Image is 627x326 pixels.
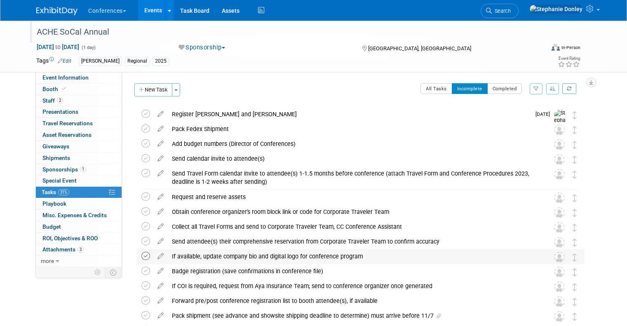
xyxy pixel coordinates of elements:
[62,87,66,91] i: Booth reservation complete
[554,267,565,277] img: Unassigned
[554,169,565,180] img: Unassigned
[153,125,168,133] a: edit
[573,171,577,178] i: Move task
[558,56,580,61] div: Event Rating
[153,267,168,275] a: edit
[80,166,86,172] span: 1
[36,7,77,15] img: ExhibitDay
[36,221,122,232] a: Budget
[36,43,80,51] span: [DATE] [DATE]
[153,223,168,230] a: edit
[36,106,122,117] a: Presentations
[42,120,93,127] span: Travel Reservations
[561,45,580,51] div: In-Person
[153,57,169,66] div: 2025
[168,190,538,204] div: Request and reserve assets
[554,207,565,218] img: Unassigned
[42,155,70,161] span: Shipments
[36,56,71,66] td: Tags
[168,107,531,121] div: Register [PERSON_NAME] and [PERSON_NAME]
[500,43,580,55] div: Event Format
[420,83,452,94] button: All Tasks
[554,237,565,248] img: Unassigned
[42,223,61,230] span: Budget
[554,222,565,233] img: Unassigned
[79,57,122,66] div: [PERSON_NAME]
[573,126,577,134] i: Move task
[368,45,471,52] span: [GEOGRAPHIC_DATA], [GEOGRAPHIC_DATA]
[168,152,538,166] div: Send calendar invite to attendee(s)
[168,167,538,189] div: Send Travel Form calendar invite to attendee(s) 1-1.5 months before conference (attach Travel For...
[36,95,122,106] a: Staff2
[42,74,89,81] span: Event Information
[153,253,168,260] a: edit
[36,233,122,244] a: ROI, Objectives & ROO
[77,246,84,253] span: 3
[573,224,577,232] i: Move task
[529,5,583,14] img: Stephanie Donley
[554,154,565,165] img: Unassigned
[492,8,511,14] span: Search
[36,72,122,83] a: Event Information
[36,164,122,175] a: Sponsorships1
[42,212,107,218] span: Misc. Expenses & Credits
[168,122,538,136] div: Pack Fedex Shipment
[36,84,122,95] a: Booth
[554,311,565,322] img: Unassigned
[42,189,69,195] span: Tasks
[554,124,565,135] img: Unassigned
[487,83,522,94] button: Completed
[36,141,122,152] a: Giveaways
[36,198,122,209] a: Playbook
[562,83,576,94] a: Refresh
[554,192,565,203] img: Unassigned
[36,175,122,186] a: Special Event
[481,4,519,18] a: Search
[573,283,577,291] i: Move task
[153,297,168,305] a: edit
[153,238,168,245] a: edit
[168,249,538,263] div: If available, update company bio and digital logo for conference program
[168,294,538,308] div: Forward pre/post conference registration list to booth attendee(s), if available
[42,143,69,150] span: Giveaways
[552,44,560,51] img: Format-Inperson.png
[573,111,577,119] i: Move task
[153,208,168,216] a: edit
[573,156,577,164] i: Move task
[573,194,577,202] i: Move task
[58,189,69,195] span: 31%
[573,268,577,276] i: Move task
[36,152,122,164] a: Shipments
[134,83,172,96] button: New Task
[573,298,577,306] i: Move task
[42,200,66,207] span: Playbook
[58,58,71,64] a: Edit
[554,252,565,263] img: Unassigned
[42,86,68,92] span: Booth
[176,43,228,52] button: Sponsorship
[554,110,566,146] img: Stephanie Donley
[36,118,122,129] a: Travel Reservations
[153,312,168,319] a: edit
[57,97,63,103] span: 2
[81,45,96,50] span: (1 day)
[42,246,84,253] span: Attachments
[153,155,168,162] a: edit
[42,166,86,173] span: Sponsorships
[125,57,150,66] div: Regional
[573,253,577,261] i: Move task
[153,140,168,148] a: edit
[168,309,538,323] div: Pack shipment (see advance and showsite shipping deadline to determine) must arrive before 11/7
[573,141,577,149] i: Move task
[42,131,92,138] span: Asset Reservations
[36,256,122,267] a: more
[452,83,488,94] button: Incomplete
[54,44,62,50] span: to
[36,210,122,221] a: Misc. Expenses & Credits
[168,220,538,234] div: Collect all Travel Forms and send to Corporate Traveler Team, CC Conference Assistant
[42,177,77,184] span: Special Event
[36,187,122,198] a: Tasks31%
[34,25,534,40] div: ACHE SoCal Annual
[554,296,565,307] img: Unassigned
[36,129,122,141] a: Asset Reservations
